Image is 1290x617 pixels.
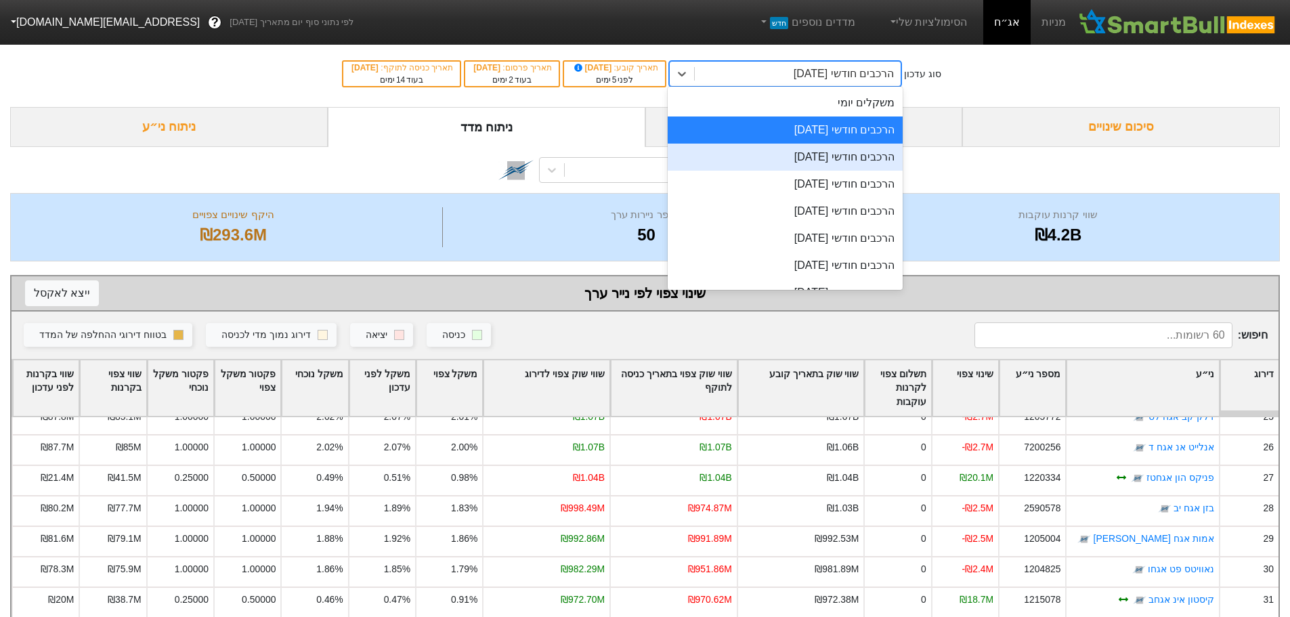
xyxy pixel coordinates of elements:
div: 30 [1264,562,1274,576]
div: 1.00000 [242,410,276,424]
div: Toggle SortBy [80,360,146,417]
div: 0.47% [384,593,410,607]
div: ₪293.6M [28,223,439,247]
div: ₪20.1M [960,471,993,485]
div: Toggle SortBy [865,360,930,417]
div: ₪1.06B [827,440,859,454]
div: 0 [921,501,926,515]
div: ₪80.2M [41,501,74,515]
div: Toggle SortBy [416,360,482,417]
img: SmartBull [1077,9,1279,36]
div: ₪992.53M [815,532,859,546]
a: קיסטון אינ אגחב [1148,594,1214,605]
div: ניתוח מדד [328,107,645,147]
div: ₪85.1M [108,410,142,424]
div: 1.86% [316,562,343,576]
div: ₪991.89M [688,532,732,546]
div: 1205772 [1024,410,1060,424]
div: לפני ימים [571,74,658,86]
div: 1.92% [384,532,410,546]
div: ₪951.86M [688,562,732,576]
div: מספר ניירות ערך [446,207,846,223]
div: ₪1.03B [827,501,859,515]
div: סוג עדכון [904,67,941,81]
img: tase link [1158,503,1171,516]
div: 1.94% [316,501,343,515]
div: ₪38.7M [108,593,142,607]
div: 7200256 [1024,440,1060,454]
span: חיפוש : [974,322,1268,348]
div: 1.00000 [242,440,276,454]
img: tase link [1132,563,1146,577]
div: 1.88% [316,532,343,546]
div: הרכבים חודשי [DATE] [668,116,903,144]
div: ביקושים והיצעים צפויים [645,107,963,147]
div: הרכבים חודשי [DATE] [668,252,903,279]
div: -₪2.5M [962,501,994,515]
div: 2590578 [1024,501,1060,515]
span: 2 [509,75,513,85]
button: דירוג נמוך מדי לכניסה [206,323,337,347]
div: Toggle SortBy [999,360,1065,417]
div: 1.85% [384,562,410,576]
div: 28 [1264,501,1274,515]
div: Toggle SortBy [349,360,415,417]
div: ₪18.7M [960,593,993,607]
div: הרכבים חודשי [DATE] [668,225,903,252]
div: -₪2.7M [962,410,994,424]
a: דלק קב אגח לט [1148,411,1214,422]
div: ₪1.04B [700,471,731,485]
input: 60 רשומות... [974,322,1232,348]
div: ₪87.8M [41,410,74,424]
div: דירוג נמוך מדי לכניסה [221,328,311,343]
div: 1.86% [451,532,477,546]
div: הרכבים חודשי [DATE] [668,171,903,198]
div: ₪1.07B [700,410,731,424]
div: 1215078 [1024,593,1060,607]
div: ₪20M [48,593,74,607]
div: Toggle SortBy [611,360,737,417]
img: tase link [1077,533,1091,547]
div: 2.00% [451,440,477,454]
div: תאריך כניסה לתוקף : [350,62,453,74]
div: 29 [1264,532,1274,546]
div: 0.25000 [175,593,209,607]
span: [DATE] [351,63,381,72]
div: 2.07% [384,410,410,424]
img: tase link [1133,594,1146,608]
div: 1205004 [1024,532,1060,546]
div: ₪85M [116,440,142,454]
div: משקלים יומי [668,89,903,116]
button: כניסה [427,323,491,347]
div: Toggle SortBy [13,360,79,417]
div: ₪87.7M [41,440,74,454]
div: ₪1.07B [573,410,605,424]
div: ₪1.04B [573,471,605,485]
button: יציאה [350,323,413,347]
div: ₪77.7M [108,501,142,515]
div: -₪2.4M [962,562,994,576]
div: 1220334 [1024,471,1060,485]
div: 1.79% [451,562,477,576]
div: 0.25000 [175,471,209,485]
div: 1.00000 [175,532,209,546]
div: 0.49% [316,471,343,485]
img: tase link [498,152,534,188]
div: 0.46% [316,593,343,607]
div: ₪4.2B [854,223,1262,247]
div: ₪974.87M [688,501,732,515]
div: 1.83% [451,501,477,515]
div: ₪1.07B [700,440,731,454]
div: 1.00000 [175,501,209,515]
div: 1.00000 [175,562,209,576]
div: Toggle SortBy [932,360,998,417]
div: Toggle SortBy [1220,360,1278,417]
div: ₪1.07B [573,440,605,454]
div: ₪21.4M [41,471,74,485]
div: 2.02% [316,410,343,424]
div: הרכבים חודשי [DATE] [794,66,894,82]
div: 27 [1264,471,1274,485]
div: בעוד ימים [350,74,453,86]
div: ₪78.3M [41,562,74,576]
span: 14 [396,75,405,85]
